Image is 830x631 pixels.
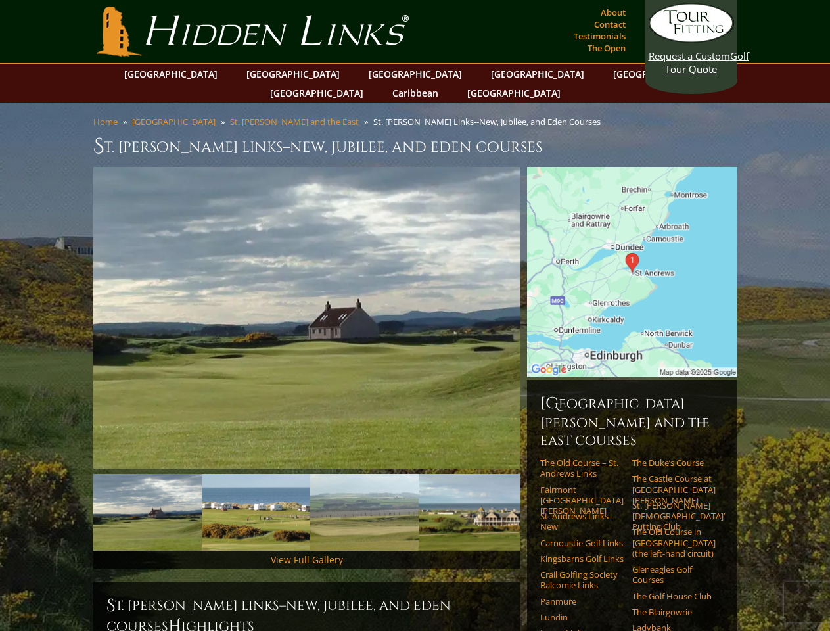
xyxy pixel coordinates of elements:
a: [GEOGRAPHIC_DATA] [362,64,469,83]
a: About [597,3,629,22]
a: The Castle Course at [GEOGRAPHIC_DATA][PERSON_NAME] [632,473,716,505]
a: Home [93,116,118,128]
a: Contact [591,15,629,34]
h6: [GEOGRAPHIC_DATA][PERSON_NAME] and the East Courses [540,393,724,450]
a: St. [PERSON_NAME] and the East [230,116,359,128]
a: St. [PERSON_NAME] [DEMOGRAPHIC_DATA]’ Putting Club [632,500,716,532]
a: The Open [584,39,629,57]
a: The Old Course in [GEOGRAPHIC_DATA] (the left-hand circuit) [632,526,716,559]
a: The Duke’s Course [632,457,716,468]
img: Google Map of Jubilee Course, St Andrews Links, St Andrews, United Kingdom [527,167,737,377]
a: [GEOGRAPHIC_DATA] [607,64,713,83]
a: [GEOGRAPHIC_DATA] [461,83,567,103]
a: View Full Gallery [271,553,343,566]
a: [GEOGRAPHIC_DATA] [264,83,370,103]
a: Carnoustie Golf Links [540,538,624,548]
a: The Golf House Club [632,591,716,601]
a: [GEOGRAPHIC_DATA] [132,116,216,128]
a: St. Andrews Links–New [540,511,624,532]
a: Crail Golfing Society Balcomie Links [540,569,624,591]
a: Request a CustomGolf Tour Quote [649,3,734,76]
a: [GEOGRAPHIC_DATA] [240,64,346,83]
a: [GEOGRAPHIC_DATA] [118,64,224,83]
li: St. [PERSON_NAME] Links--New, Jubilee, and Eden Courses [373,116,606,128]
a: Panmure [540,596,624,607]
span: Request a Custom [649,49,730,62]
a: Testimonials [570,27,629,45]
a: Kingsbarns Golf Links [540,553,624,564]
a: Gleneagles Golf Courses [632,564,716,586]
a: The Old Course – St. Andrews Links [540,457,624,479]
h1: St. [PERSON_NAME] Links–New, Jubilee, and Eden Courses [93,133,737,159]
a: Lundin [540,612,624,622]
a: The Blairgowrie [632,607,716,617]
a: Fairmont [GEOGRAPHIC_DATA][PERSON_NAME] [540,484,624,517]
a: [GEOGRAPHIC_DATA] [484,64,591,83]
a: Caribbean [386,83,445,103]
